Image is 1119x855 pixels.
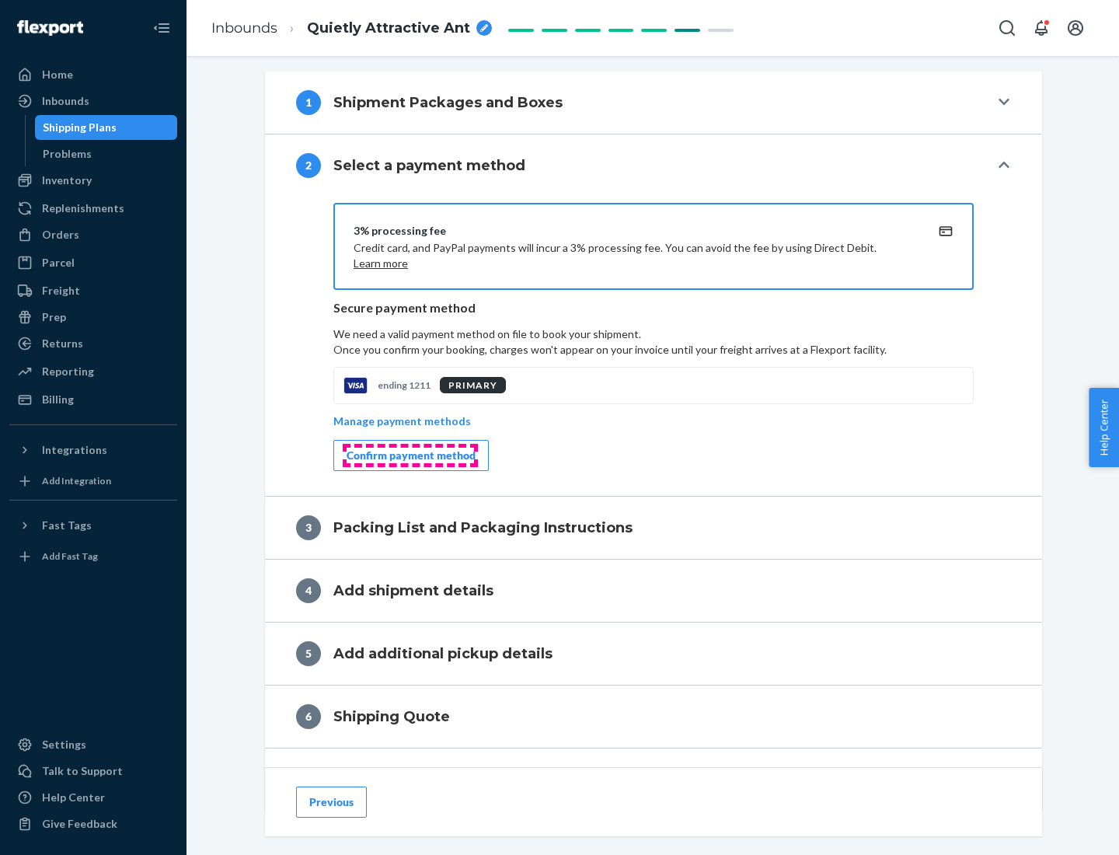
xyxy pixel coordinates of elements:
[42,283,80,298] div: Freight
[9,732,177,757] a: Settings
[9,196,177,221] a: Replenishments
[333,299,974,317] p: Secure payment method
[9,222,177,247] a: Orders
[1060,12,1091,44] button: Open account menu
[1026,12,1057,44] button: Open notifications
[42,474,111,487] div: Add Integration
[9,168,177,193] a: Inventory
[9,250,177,275] a: Parcel
[333,92,563,113] h4: Shipment Packages and Boxes
[333,518,633,538] h4: Packing List and Packaging Instructions
[42,309,66,325] div: Prep
[347,448,476,463] div: Confirm payment method
[146,12,177,44] button: Close Navigation
[265,623,1042,685] button: 5Add additional pickup details
[211,19,277,37] a: Inbounds
[296,641,321,666] div: 5
[42,67,73,82] div: Home
[265,560,1042,622] button: 4Add shipment details
[333,440,489,471] button: Confirm payment method
[296,704,321,729] div: 6
[42,227,79,243] div: Orders
[42,364,94,379] div: Reporting
[42,442,107,458] div: Integrations
[9,469,177,494] a: Add Integration
[354,223,916,239] div: 3% processing fee
[378,379,431,392] p: ending 1211
[354,240,916,271] p: Credit card, and PayPal payments will incur a 3% processing fee. You can avoid the fee by using D...
[333,155,525,176] h4: Select a payment method
[9,62,177,87] a: Home
[333,342,974,358] p: Once you confirm your booking, charges won't appear on your invoice until your freight arrives at...
[9,305,177,330] a: Prep
[265,497,1042,559] button: 3Packing List and Packaging Instructions
[35,115,178,140] a: Shipping Plans
[296,90,321,115] div: 1
[42,816,117,832] div: Give Feedback
[9,89,177,113] a: Inbounds
[43,146,92,162] div: Problems
[42,93,89,109] div: Inbounds
[42,392,74,407] div: Billing
[42,763,123,779] div: Talk to Support
[333,414,471,429] p: Manage payment methods
[42,173,92,188] div: Inventory
[9,785,177,810] a: Help Center
[265,134,1042,197] button: 2Select a payment method
[265,749,1042,811] button: 7Review and Confirm Shipment
[333,326,974,358] p: We need a valid payment method on file to book your shipment.
[333,644,553,664] h4: Add additional pickup details
[333,581,493,601] h4: Add shipment details
[42,201,124,216] div: Replenishments
[296,153,321,178] div: 2
[296,578,321,603] div: 4
[333,707,450,727] h4: Shipping Quote
[42,255,75,270] div: Parcel
[9,359,177,384] a: Reporting
[440,377,506,393] div: PRIMARY
[265,686,1042,748] button: 6Shipping Quote
[42,550,98,563] div: Add Fast Tag
[9,513,177,538] button: Fast Tags
[199,5,504,51] ol: breadcrumbs
[9,544,177,569] a: Add Fast Tag
[1089,388,1119,467] button: Help Center
[307,19,470,39] span: Quietly Attractive Ant
[9,387,177,412] a: Billing
[9,331,177,356] a: Returns
[42,790,105,805] div: Help Center
[35,141,178,166] a: Problems
[43,120,117,135] div: Shipping Plans
[42,737,86,752] div: Settings
[42,518,92,533] div: Fast Tags
[42,336,83,351] div: Returns
[9,759,177,783] a: Talk to Support
[9,438,177,462] button: Integrations
[354,256,408,271] button: Learn more
[992,12,1023,44] button: Open Search Box
[9,278,177,303] a: Freight
[265,72,1042,134] button: 1Shipment Packages and Boxes
[9,811,177,836] button: Give Feedback
[296,787,367,818] button: Previous
[296,515,321,540] div: 3
[17,20,83,36] img: Flexport logo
